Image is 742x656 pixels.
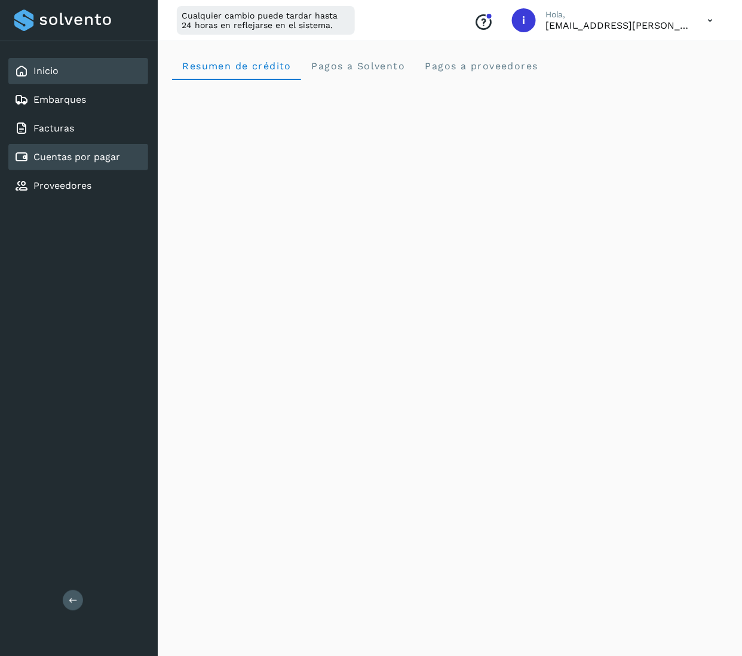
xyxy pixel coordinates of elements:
[33,122,74,134] a: Facturas
[8,173,148,199] div: Proveedores
[33,180,91,191] a: Proveedores
[8,144,148,170] div: Cuentas por pagar
[33,94,86,105] a: Embarques
[182,60,292,72] span: Resumen de crédito
[177,6,355,35] div: Cualquier cambio puede tardar hasta 24 horas en reflejarse en el sistema.
[8,115,148,142] div: Facturas
[424,60,538,72] span: Pagos a proveedores
[545,10,689,20] p: Hola,
[8,58,148,84] div: Inicio
[311,60,405,72] span: Pagos a Solvento
[545,20,689,31] p: ikm@vink.com.mx
[8,87,148,113] div: Embarques
[33,65,59,76] a: Inicio
[33,151,120,163] a: Cuentas por pagar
